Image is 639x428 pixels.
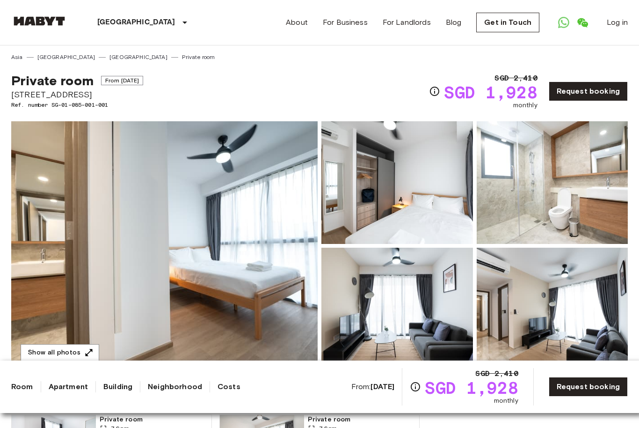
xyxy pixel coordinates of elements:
img: Picture of unit SG-01-085-001-001 [477,121,628,244]
a: Apartment [49,381,88,392]
img: Marketing picture of unit SG-01-085-001-001 [11,121,318,370]
button: Show all photos [21,344,99,362]
a: Neighborhood [148,381,202,392]
span: SGD 1,928 [425,379,518,396]
a: For Business [323,17,368,28]
a: Blog [446,17,462,28]
span: Private room [100,415,208,424]
span: SGD 2,410 [494,73,537,84]
span: SGD 2,410 [475,368,518,379]
span: [STREET_ADDRESS] [11,89,143,101]
img: Picture of unit SG-01-085-001-001 [321,248,473,370]
span: monthly [494,396,518,406]
a: Log in [607,17,628,28]
span: Private room [11,73,94,89]
a: Request booking [549,377,628,397]
svg: Check cost overview for full price breakdown. Please note that discounts apply to new joiners onl... [429,86,440,97]
a: For Landlords [383,17,431,28]
span: Private room [308,415,416,424]
a: Building [103,381,132,392]
a: Open WhatsApp [554,13,573,32]
a: Room [11,381,33,392]
p: [GEOGRAPHIC_DATA] [97,17,175,28]
a: [GEOGRAPHIC_DATA] [109,53,167,61]
a: [GEOGRAPHIC_DATA] [37,53,95,61]
img: Picture of unit SG-01-085-001-001 [477,248,628,370]
b: [DATE] [370,382,394,391]
svg: Check cost overview for full price breakdown. Please note that discounts apply to new joiners onl... [410,381,421,392]
span: Ref. number SG-01-085-001-001 [11,101,143,109]
a: Request booking [549,81,628,101]
a: About [286,17,308,28]
img: Habyt [11,16,67,26]
span: monthly [513,101,537,110]
span: From [DATE] [101,76,144,85]
a: Private room [182,53,215,61]
a: Costs [218,381,240,392]
a: Open WeChat [573,13,592,32]
img: Picture of unit SG-01-085-001-001 [321,121,473,244]
a: Asia [11,53,23,61]
span: SGD 1,928 [444,84,537,101]
a: Get in Touch [476,13,539,32]
span: From: [351,382,395,392]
